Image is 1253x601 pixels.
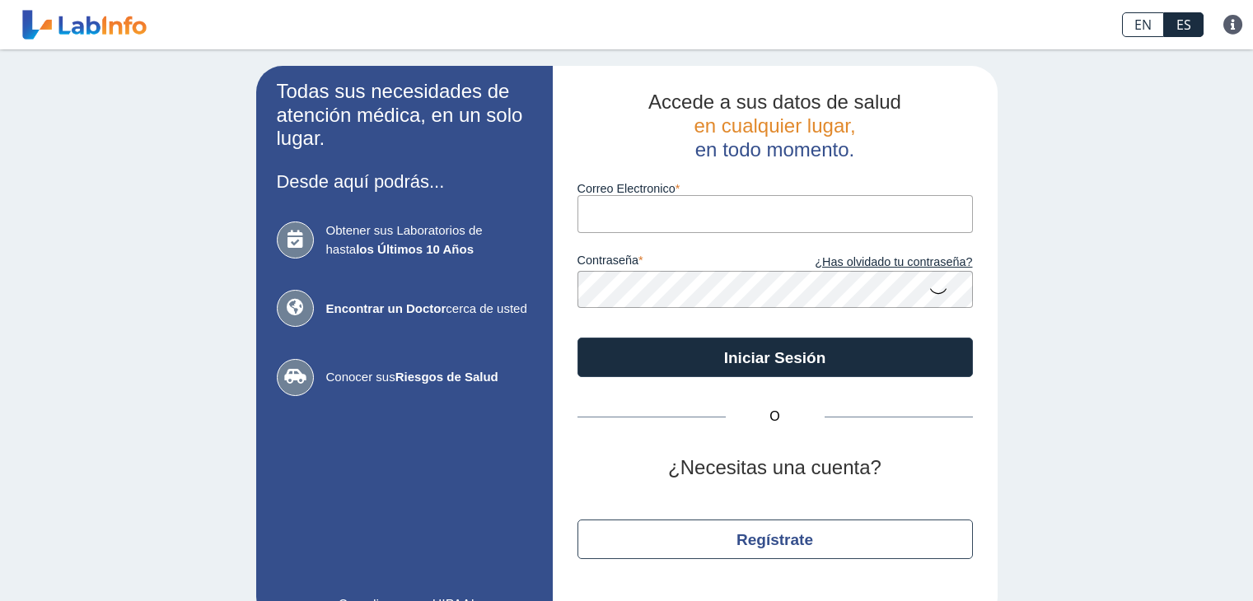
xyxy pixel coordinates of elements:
label: Correo Electronico [577,182,973,195]
b: Riesgos de Salud [395,370,498,384]
span: cerca de usted [326,300,532,319]
b: los Últimos 10 Años [356,242,474,256]
h3: Desde aquí podrás... [277,171,532,192]
label: contraseña [577,254,775,272]
span: Accede a sus datos de salud [648,91,901,113]
h2: ¿Necesitas una cuenta? [577,456,973,480]
a: EN [1122,12,1164,37]
span: Conocer sus [326,368,532,387]
button: Regístrate [577,519,973,559]
a: ¿Has olvidado tu contraseña? [775,254,973,272]
span: Obtener sus Laboratorios de hasta [326,221,532,259]
span: en cualquier lugar, [694,114,855,137]
b: Encontrar un Doctor [326,301,446,315]
span: O [726,407,825,426]
h2: Todas sus necesidades de atención médica, en un solo lugar. [277,80,532,151]
button: Iniciar Sesión [577,338,973,377]
a: ES [1164,12,1204,37]
span: en todo momento. [695,138,854,161]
